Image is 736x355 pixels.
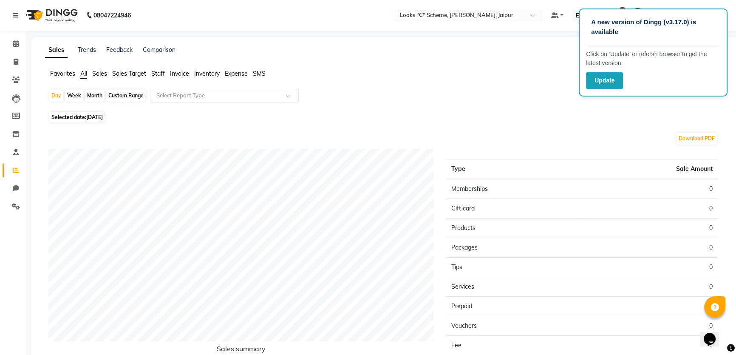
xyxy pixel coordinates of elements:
td: Tips [446,258,582,277]
td: Gift card [446,199,582,219]
td: Memberships [446,179,582,199]
img: Looks Jaipur "C" Scheme [630,8,645,23]
span: Expense [225,70,248,77]
a: Comparison [143,46,176,54]
td: Prepaid [446,297,582,316]
div: Week [65,90,83,102]
a: Sales [45,43,68,58]
img: logo [22,3,80,27]
th: Type [446,159,582,179]
span: 1 [620,7,625,13]
div: Month [85,90,105,102]
p: Click on ‘Update’ or refersh browser to get the latest version. [586,50,720,68]
td: 0 [582,199,718,219]
span: Selected date: [49,112,105,122]
span: Favorites [50,70,75,77]
span: Sales Target [112,70,146,77]
td: 0 [582,179,718,199]
button: Update [586,72,623,89]
span: Sales [92,70,107,77]
a: Trends [78,46,96,54]
span: [DATE] [86,114,103,120]
span: Staff [151,70,165,77]
div: Custom Range [106,90,146,102]
b: 08047224946 [93,3,131,27]
p: A new version of Dingg (v3.17.0) is available [591,17,715,37]
td: Products [446,219,582,238]
td: 0 [582,238,718,258]
th: Sale Amount [582,159,718,179]
td: Packages [446,238,582,258]
div: Day [49,90,63,102]
td: Services [446,277,582,297]
td: Vouchers [446,316,582,336]
td: 0 [582,316,718,336]
span: All [80,70,87,77]
button: Download PDF [677,133,717,145]
td: 0 [582,297,718,316]
span: Invoice [170,70,189,77]
iframe: chat widget [700,321,728,346]
td: 0 [582,258,718,277]
td: 0 [582,219,718,238]
span: Inventory [194,70,220,77]
a: Feedback [106,46,133,54]
span: SMS [253,70,266,77]
td: 0 [582,277,718,297]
